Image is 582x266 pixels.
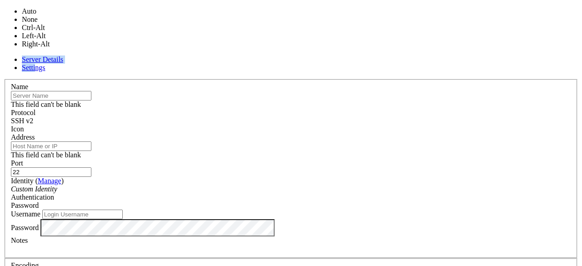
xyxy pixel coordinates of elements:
label: Address [11,133,35,141]
input: Login Username [42,210,123,219]
label: Notes [11,236,28,244]
li: Left-Alt [22,32,135,40]
label: Password [11,223,39,231]
i: Custom Identity [11,185,57,193]
li: Auto [22,7,135,15]
span: SSH v2 [11,117,33,125]
label: Username [11,210,40,218]
div: This field can't be blank [11,151,571,159]
a: Server Details [22,55,63,63]
a: Manage [38,177,61,185]
label: Protocol [11,109,35,116]
label: Authentication [11,193,54,201]
div: Password [11,201,571,210]
label: Identity [11,177,64,185]
input: Port Number [11,167,91,177]
input: Host Name or IP [11,141,91,151]
div: This field can't be blank [11,100,571,109]
input: Server Name [11,91,91,100]
div: SSH v2 [11,117,571,125]
label: Icon [11,125,24,133]
span: ( ) [35,177,64,185]
a: Settings [22,64,45,71]
li: Ctrl-Alt [22,24,135,32]
label: Name [11,83,28,90]
li: None [22,15,135,24]
span: Password [11,201,39,209]
li: Right-Alt [22,40,135,48]
div: Custom Identity [11,185,571,193]
label: Port [11,159,23,167]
